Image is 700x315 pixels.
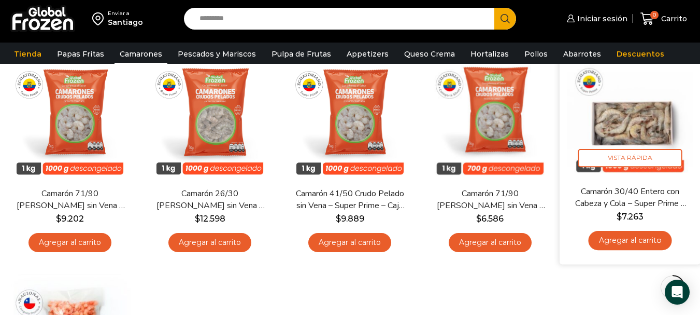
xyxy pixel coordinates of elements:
[9,44,47,64] a: Tienda
[617,212,622,222] span: $
[168,233,251,252] a: Agregar al carrito: “Camarón 26/30 Crudo Pelado sin Vena - Super Prime - Caja 10 kg”
[578,149,682,167] span: Vista Rápida
[476,214,504,224] bdi: 6.586
[28,233,111,252] a: Agregar al carrito: “Camarón 71/90 Crudo Pelado sin Vena - Super Prime - Caja 10 kg”
[108,17,143,28] div: Santiago
[195,214,200,224] span: $
[56,214,84,224] bdi: 9.202
[108,10,143,17] div: Enviar a
[294,188,406,212] a: Camarón 41/50 Crudo Pelado sin Vena – Super Prime – Caja 10 kg
[434,188,546,212] a: Camarón 71/90 [PERSON_NAME] sin Vena – Silver – Caja 10 kg
[588,231,672,250] a: Agregar al carrito: “Camarón 30/40 Entero con Cabeza y Cola - Super Prime - Caja 10 kg”
[115,44,167,64] a: Camarones
[575,13,627,24] span: Iniciar sesión
[195,214,225,224] bdi: 12.598
[56,214,61,224] span: $
[14,188,126,212] a: Camarón 71/90 [PERSON_NAME] sin Vena – Super Prime – Caja 10 kg
[650,11,659,19] span: 0
[519,44,553,64] a: Pollos
[617,212,644,222] bdi: 7.263
[336,214,364,224] bdi: 9.889
[665,280,690,305] div: Open Intercom Messenger
[574,185,687,210] a: Camarón 30/40 Entero con Cabeza y Cola – Super Prime – Caja 10 kg
[308,233,391,252] a: Agregar al carrito: “Camarón 41/50 Crudo Pelado sin Vena - Super Prime - Caja 10 kg”
[659,13,687,24] span: Carrito
[336,214,341,224] span: $
[638,7,690,31] a: 0 Carrito
[92,10,108,28] img: address-field-icon.svg
[476,214,481,224] span: $
[341,44,394,64] a: Appetizers
[611,44,669,64] a: Descuentos
[494,8,516,30] button: Search button
[173,44,261,64] a: Pescados y Mariscos
[558,44,606,64] a: Abarrotes
[154,188,266,212] a: Camarón 26/30 [PERSON_NAME] sin Vena – Super Prime – Caja 10 kg
[449,233,532,252] a: Agregar al carrito: “Camarón 71/90 Crudo Pelado sin Vena - Silver - Caja 10 kg”
[465,44,514,64] a: Hortalizas
[52,44,109,64] a: Papas Fritas
[399,44,460,64] a: Queso Crema
[564,8,627,29] a: Iniciar sesión
[266,44,336,64] a: Pulpa de Frutas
